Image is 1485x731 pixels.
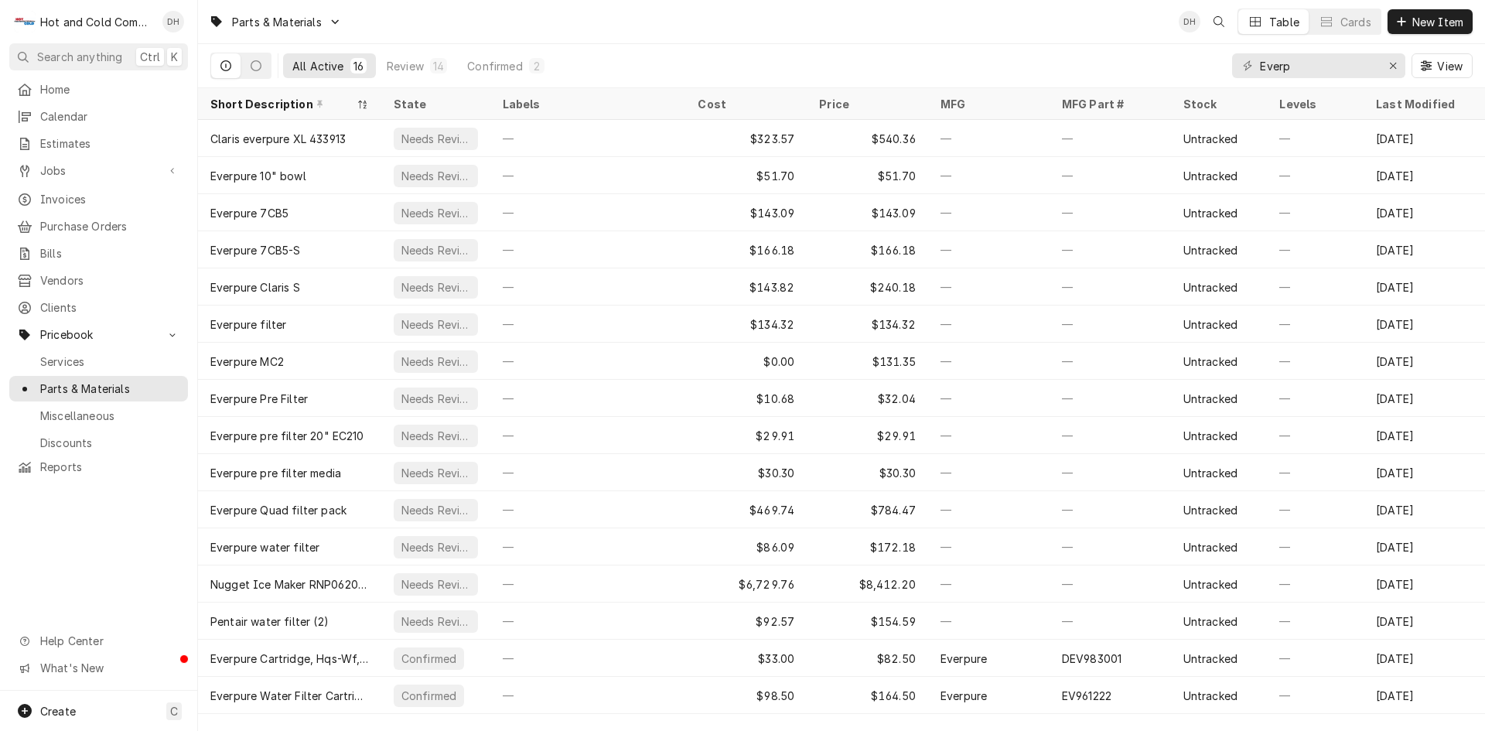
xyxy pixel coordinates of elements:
div: — [490,194,686,231]
div: Untracked [1183,131,1237,147]
span: Reports [40,459,180,475]
span: What's New [40,660,179,676]
button: New Item [1388,9,1473,34]
a: Vendors [9,268,188,293]
div: $154.59 [807,603,928,640]
div: Untracked [1183,205,1237,221]
div: Untracked [1183,391,1237,407]
div: 14 [433,58,444,74]
div: [DATE] [1364,120,1485,157]
div: [DATE] [1364,380,1485,417]
div: — [490,454,686,491]
div: $240.18 [807,268,928,306]
div: — [1267,231,1364,268]
div: — [490,640,686,677]
div: Confirmed [400,651,458,667]
div: Needs Review [400,576,472,593]
span: Clients [40,299,180,316]
div: $172.18 [807,528,928,565]
div: — [1050,231,1171,268]
div: Everpure MC2 [210,354,284,370]
button: Search anythingCtrlK [9,43,188,70]
span: C [170,703,178,719]
div: Claris everpure XL 433913 [210,131,346,147]
div: DH [162,11,184,32]
div: Confirmed [400,688,458,704]
a: Go to Pricebook [9,322,188,347]
div: — [928,528,1050,565]
div: Everpure [940,688,987,704]
div: Untracked [1183,576,1237,593]
div: Untracked [1183,651,1237,667]
div: $784.47 [807,491,928,528]
div: [DATE] [1364,603,1485,640]
div: — [928,268,1050,306]
div: — [1267,677,1364,714]
div: $134.32 [807,306,928,343]
span: Estimates [40,135,180,152]
div: — [1050,417,1171,454]
div: $131.35 [807,343,928,380]
span: Help Center [40,633,179,649]
span: Parts & Materials [232,14,322,30]
div: Nugget Ice Maker RNP0620A-161 [210,576,369,593]
span: Discounts [40,435,180,451]
span: Purchase Orders [40,218,180,234]
div: — [1267,491,1364,528]
div: — [490,306,686,343]
a: Purchase Orders [9,213,188,239]
div: MFG Part # [1062,96,1156,112]
div: [DATE] [1364,231,1485,268]
div: Needs Review [400,354,472,370]
a: Go to Parts & Materials [203,9,348,35]
div: Needs Review [400,539,472,555]
div: — [928,343,1050,380]
div: [DATE] [1364,194,1485,231]
div: [DATE] [1364,640,1485,677]
div: $86.09 [685,528,807,565]
div: — [1050,343,1171,380]
div: $164.50 [807,677,928,714]
div: $134.32 [685,306,807,343]
div: [DATE] [1364,306,1485,343]
a: Reports [9,454,188,480]
div: $51.70 [807,157,928,194]
div: Everpure pre filter media [210,465,341,481]
div: H [14,11,36,32]
div: — [1267,603,1364,640]
div: Needs Review [400,465,472,481]
div: — [490,268,686,306]
a: Discounts [9,430,188,456]
div: [DATE] [1364,343,1485,380]
div: [DATE] [1364,491,1485,528]
div: [DATE] [1364,454,1485,491]
div: Levels [1279,96,1348,112]
div: $143.82 [685,268,807,306]
div: — [928,380,1050,417]
div: Needs Review [400,131,472,147]
div: — [1050,565,1171,603]
div: — [1267,194,1364,231]
div: Everpure filter [210,316,286,333]
div: Cost [698,96,791,112]
span: Create [40,705,76,718]
div: $51.70 [685,157,807,194]
div: Untracked [1183,316,1237,333]
div: Untracked [1183,539,1237,555]
div: $0.00 [685,343,807,380]
div: — [1050,380,1171,417]
span: Invoices [40,191,180,207]
a: Go to Jobs [9,158,188,183]
div: [DATE] [1364,565,1485,603]
span: Miscellaneous [40,408,180,424]
div: — [928,120,1050,157]
div: [DATE] [1364,417,1485,454]
a: Invoices [9,186,188,212]
div: — [1267,306,1364,343]
div: $33.00 [685,640,807,677]
div: Everpure Water Filter Cartridge, I2000( [210,688,369,704]
div: Everpure water filter [210,539,319,555]
div: — [1050,194,1171,231]
span: K [171,49,178,65]
div: — [490,528,686,565]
